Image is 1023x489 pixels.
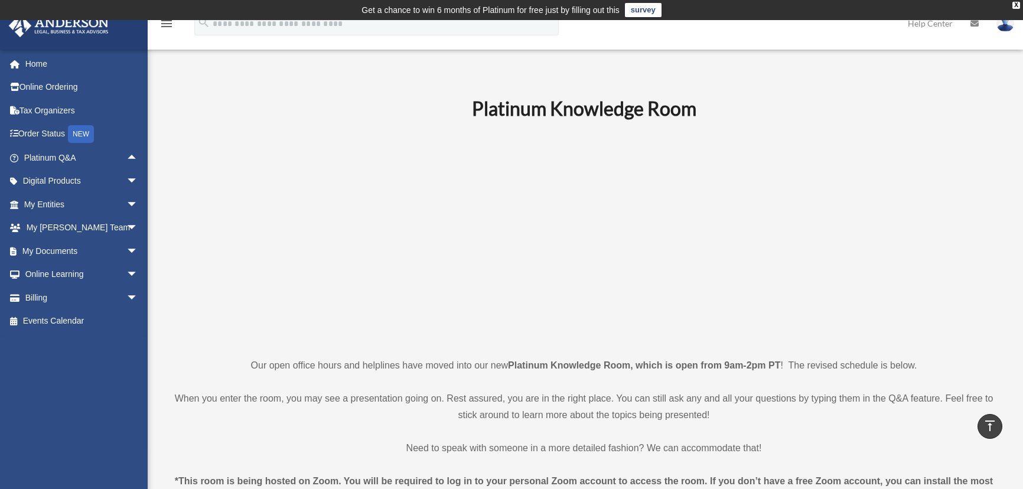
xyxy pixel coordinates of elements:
[126,169,150,194] span: arrow_drop_down
[1012,2,1020,9] div: close
[126,146,150,170] span: arrow_drop_up
[8,146,156,169] a: Platinum Q&Aarrow_drop_up
[8,239,156,263] a: My Documentsarrow_drop_down
[168,440,999,457] p: Need to speak with someone in a more detailed fashion? We can accommodate that!
[8,286,156,309] a: Billingarrow_drop_down
[978,414,1002,439] a: vertical_align_top
[126,239,150,263] span: arrow_drop_down
[625,3,662,17] a: survey
[8,193,156,216] a: My Entitiesarrow_drop_down
[197,16,210,29] i: search
[361,3,620,17] div: Get a chance to win 6 months of Platinum for free just by filling out this
[407,136,761,335] iframe: 231110_Toby_KnowledgeRoom
[126,216,150,240] span: arrow_drop_down
[8,52,156,76] a: Home
[159,21,174,31] a: menu
[8,263,156,286] a: Online Learningarrow_drop_down
[508,360,780,370] strong: Platinum Knowledge Room, which is open from 9am-2pm PT
[983,419,997,433] i: vertical_align_top
[126,263,150,287] span: arrow_drop_down
[5,14,112,37] img: Anderson Advisors Platinum Portal
[126,286,150,310] span: arrow_drop_down
[8,76,156,99] a: Online Ordering
[126,193,150,217] span: arrow_drop_down
[8,99,156,122] a: Tax Organizers
[8,216,156,240] a: My [PERSON_NAME] Teamarrow_drop_down
[8,309,156,333] a: Events Calendar
[8,169,156,193] a: Digital Productsarrow_drop_down
[68,125,94,143] div: NEW
[168,390,999,423] p: When you enter the room, you may see a presentation going on. Rest assured, you are in the right ...
[996,15,1014,32] img: User Pic
[8,122,156,146] a: Order StatusNEW
[159,17,174,31] i: menu
[472,97,696,120] b: Platinum Knowledge Room
[168,357,999,374] p: Our open office hours and helplines have moved into our new ! The revised schedule is below.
